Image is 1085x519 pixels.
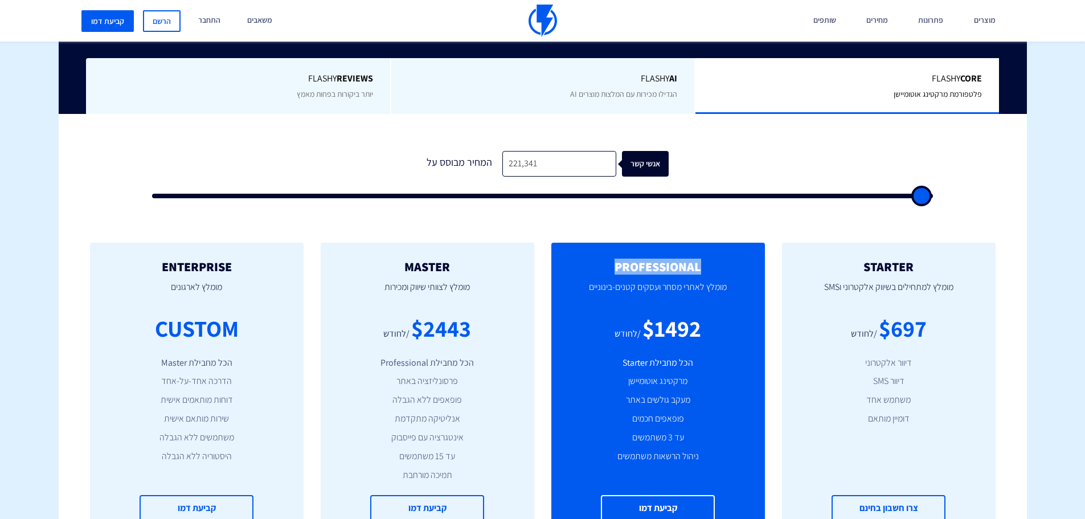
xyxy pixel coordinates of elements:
div: אנשי קשר [628,151,674,177]
li: היסטוריה ללא הגבלה [107,450,286,463]
h2: MASTER [338,260,517,273]
li: משתמשים ללא הגבלה [107,431,286,444]
span: Flashy [408,72,678,85]
li: דומיין מותאם [799,412,978,426]
span: Flashy [103,72,373,85]
h2: STARTER [799,260,978,273]
li: שירות מותאם אישית [107,412,286,426]
li: דוחות מותאמים אישית [107,394,286,407]
li: פרסונליזציה באתר [338,375,517,388]
li: מעקב גולשים באתר [568,394,748,407]
div: /לחודש [851,328,877,341]
li: מרקטינג אוטומיישן [568,375,748,388]
li: עד 15 משתמשים [338,450,517,463]
li: הכל מחבילת Professional [338,357,517,370]
div: $697 [879,312,927,345]
b: REVIEWS [337,72,373,84]
li: הכל מחבילת Starter [568,357,748,370]
span: Flashy [713,72,982,85]
b: Core [960,72,982,84]
li: הכל מחבילת Master [107,357,286,370]
p: מומלץ לאתרי מסחר ועסקים קטנים-בינוניים [568,273,748,312]
a: קביעת דמו [81,10,134,32]
p: מומלץ לצוותי שיווק ומכירות [338,273,517,312]
li: עד 3 משתמשים [568,431,748,444]
li: דיוור SMS [799,375,978,388]
b: AI [669,72,677,84]
div: /לחודש [615,328,641,341]
li: אנליטיקה מתקדמת [338,412,517,426]
div: $2443 [411,312,471,345]
p: מומלץ למתחילים בשיווק אלקטרוני וSMS [799,273,978,312]
li: אינטגרציה עם פייסבוק [338,431,517,444]
li: פופאפים ללא הגבלה [338,394,517,407]
li: ניהול הרשאות משתמשים [568,450,748,463]
p: מומלץ לארגונים [107,273,286,312]
div: /לחודש [383,328,410,341]
span: יותר ביקורות בפחות מאמץ [297,89,373,99]
li: תמיכה מורחבת [338,469,517,482]
li: הדרכה אחד-על-אחד [107,375,286,388]
a: הרשם [143,10,181,32]
h2: ENTERPRISE [107,260,286,273]
h2: PROFESSIONAL [568,260,748,273]
li: דיוור אלקטרוני [799,357,978,370]
div: המחיר מבוסס על [417,151,502,177]
div: $1492 [642,312,701,345]
span: פלטפורמת מרקטינג אוטומיישן [894,89,982,99]
div: CUSTOM [155,312,239,345]
li: משתמש אחד [799,394,978,407]
span: הגדילו מכירות עם המלצות מוצרים AI [570,89,677,99]
li: פופאפים חכמים [568,412,748,426]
